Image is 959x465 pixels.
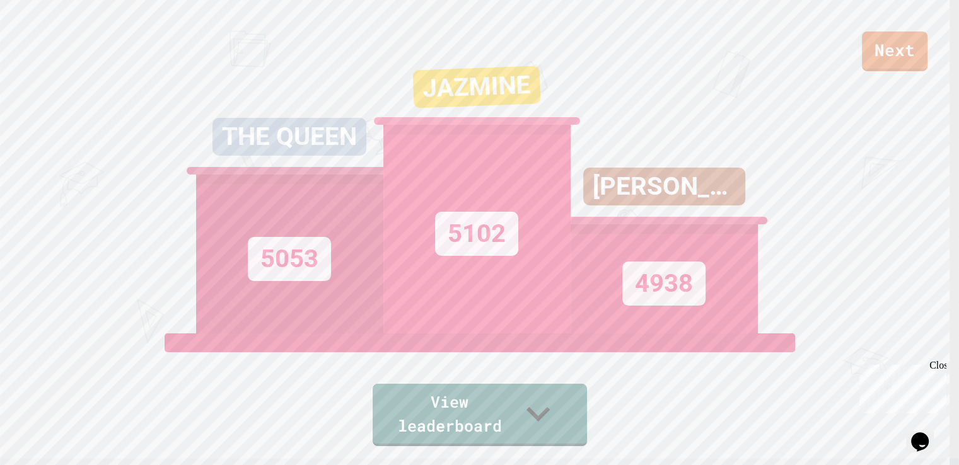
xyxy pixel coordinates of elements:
[862,32,927,71] a: Next
[373,384,587,446] a: View leaderboard
[212,118,366,156] div: THE QUEEN
[854,360,946,413] iframe: chat widget
[248,237,331,281] div: 5053
[5,5,87,80] div: Chat with us now!Close
[412,66,540,108] div: JAZMINE
[583,168,745,205] div: [PERSON_NAME]
[435,212,518,256] div: 5102
[906,415,946,452] iframe: chat widget
[622,261,706,306] div: 4938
